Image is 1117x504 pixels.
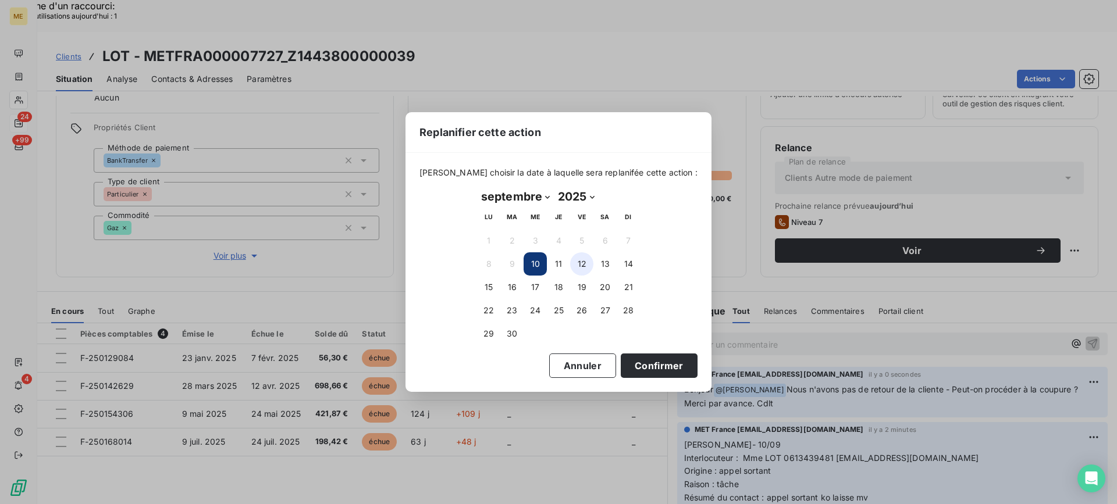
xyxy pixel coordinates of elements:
[570,276,593,299] button: 19
[524,276,547,299] button: 17
[593,276,617,299] button: 20
[419,124,541,140] span: Replanifier cette action
[617,252,640,276] button: 14
[593,252,617,276] button: 13
[547,276,570,299] button: 18
[500,206,524,229] th: mardi
[547,206,570,229] th: jeudi
[617,206,640,229] th: dimanche
[617,299,640,322] button: 28
[570,206,593,229] th: vendredi
[477,252,500,276] button: 8
[593,299,617,322] button: 27
[500,299,524,322] button: 23
[570,252,593,276] button: 12
[617,229,640,252] button: 7
[621,353,698,378] button: Confirmer
[477,299,500,322] button: 22
[477,229,500,252] button: 1
[500,276,524,299] button: 16
[524,252,547,276] button: 10
[524,299,547,322] button: 24
[570,299,593,322] button: 26
[477,206,500,229] th: lundi
[547,299,570,322] button: 25
[570,229,593,252] button: 5
[477,322,500,345] button: 29
[477,276,500,299] button: 15
[500,322,524,345] button: 30
[500,229,524,252] button: 2
[419,167,698,178] span: [PERSON_NAME] choisir la date à laquelle sera replanifée cette action :
[593,206,617,229] th: samedi
[549,353,616,378] button: Annuler
[1077,464,1105,492] div: Open Intercom Messenger
[617,276,640,299] button: 21
[524,206,547,229] th: mercredi
[547,252,570,276] button: 11
[500,252,524,276] button: 9
[593,229,617,252] button: 6
[547,229,570,252] button: 4
[524,229,547,252] button: 3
